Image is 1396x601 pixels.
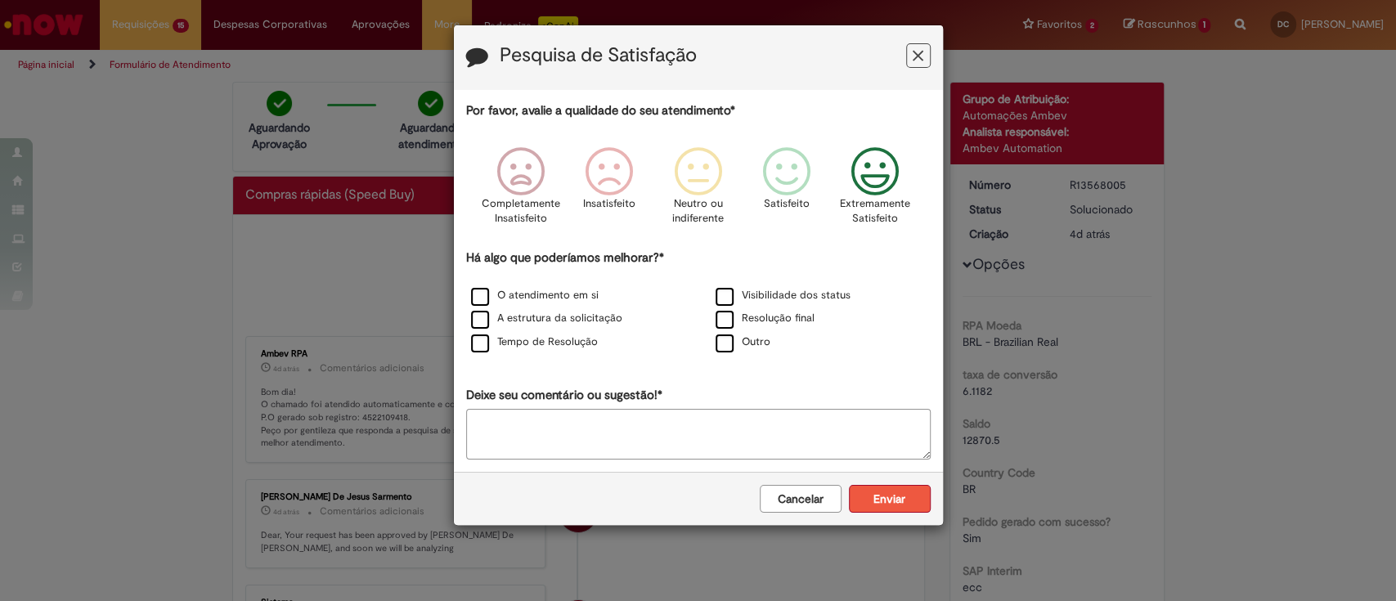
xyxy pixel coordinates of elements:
[466,249,931,355] div: Há algo que poderíamos melhorar?*
[583,196,635,212] p: Insatisfeito
[482,196,560,226] p: Completamente Insatisfeito
[833,135,917,247] div: Extremamente Satisfeito
[849,485,931,513] button: Enviar
[479,135,563,247] div: Completamente Insatisfeito
[716,334,770,350] label: Outro
[471,288,599,303] label: O atendimento em si
[471,311,622,326] label: A estrutura da solicitação
[840,196,910,226] p: Extremamente Satisfeito
[466,387,662,404] label: Deixe seu comentário ou sugestão!*
[745,135,828,247] div: Satisfeito
[500,45,697,66] label: Pesquisa de Satisfação
[716,288,851,303] label: Visibilidade dos status
[568,135,651,247] div: Insatisfeito
[716,311,815,326] label: Resolução final
[471,334,598,350] label: Tempo de Resolução
[466,102,735,119] label: Por favor, avalie a qualidade do seu atendimento*
[668,196,727,226] p: Neutro ou indiferente
[764,196,810,212] p: Satisfeito
[760,485,842,513] button: Cancelar
[656,135,739,247] div: Neutro ou indiferente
